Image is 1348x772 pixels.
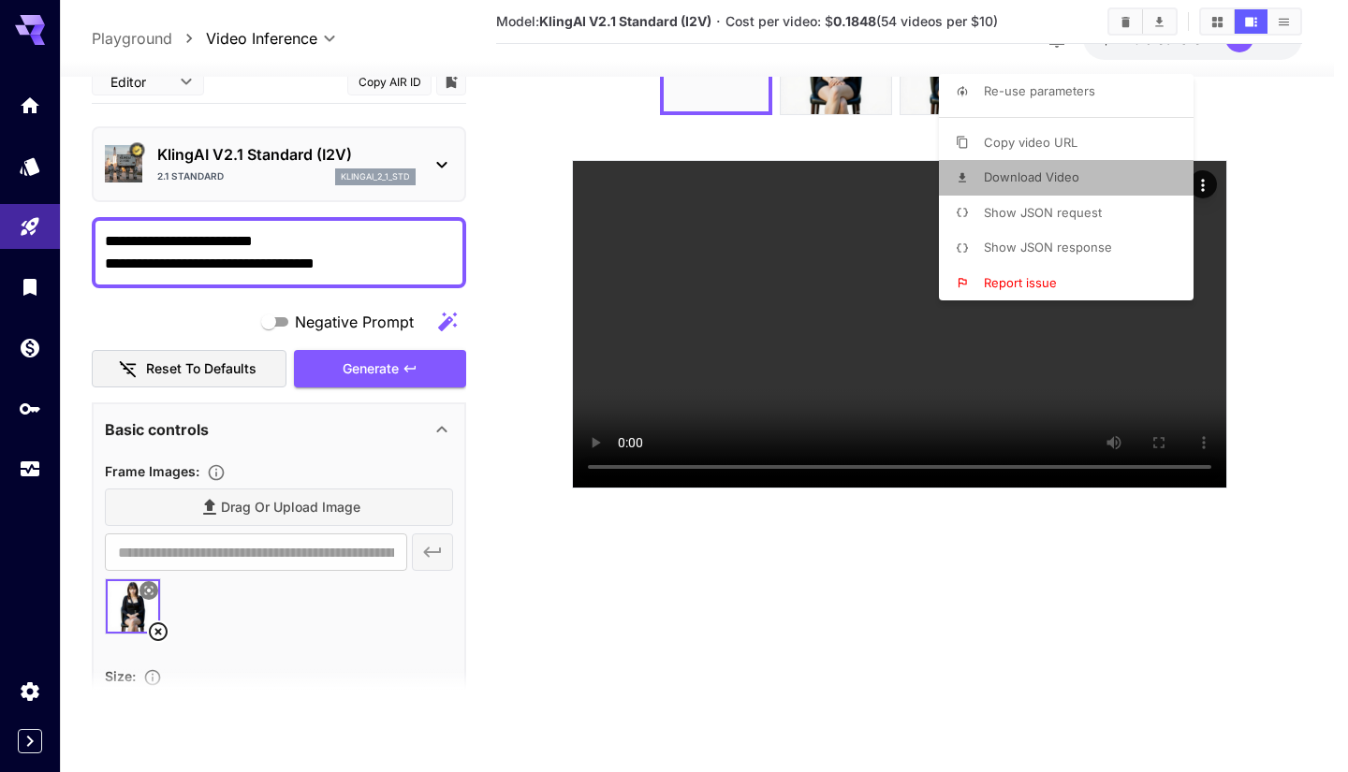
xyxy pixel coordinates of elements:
span: Show JSON response [984,240,1112,255]
span: Copy video URL [984,135,1077,150]
span: Download Video [984,169,1079,184]
span: Re-use parameters [984,83,1095,98]
span: Report issue [984,275,1057,290]
span: Show JSON request [984,205,1102,220]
